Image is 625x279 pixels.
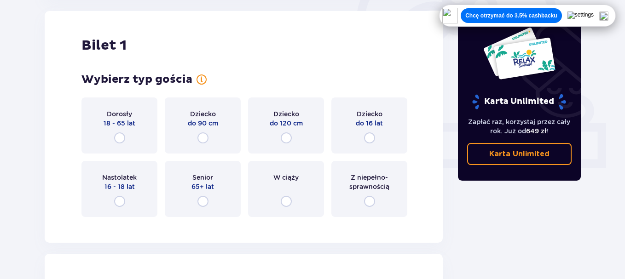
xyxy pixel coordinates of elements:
[273,109,299,119] p: Dziecko
[471,94,567,110] p: Karta Unlimited
[104,119,135,128] p: 18 - 65 lat
[356,119,383,128] p: do 16 lat
[357,109,382,119] p: Dziecko
[273,173,299,182] p: W ciąży
[104,182,135,191] p: 16 - 18 lat
[102,173,137,182] p: Nastolatek
[81,37,127,54] p: Bilet 1
[188,119,218,128] p: do 90 cm
[489,149,550,159] p: Karta Unlimited
[192,173,213,182] p: Senior
[340,173,399,191] p: Z niepełno­sprawnością
[191,182,214,191] p: 65+ lat
[526,127,547,135] span: 649 zł
[467,143,572,165] a: Karta Unlimited
[190,109,216,119] p: Dziecko
[81,73,192,86] p: Wybierz typ gościa
[467,117,572,136] p: Zapłać raz, korzystaj przez cały rok. Już od !
[107,109,132,119] p: Dorosły
[270,119,303,128] p: do 120 cm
